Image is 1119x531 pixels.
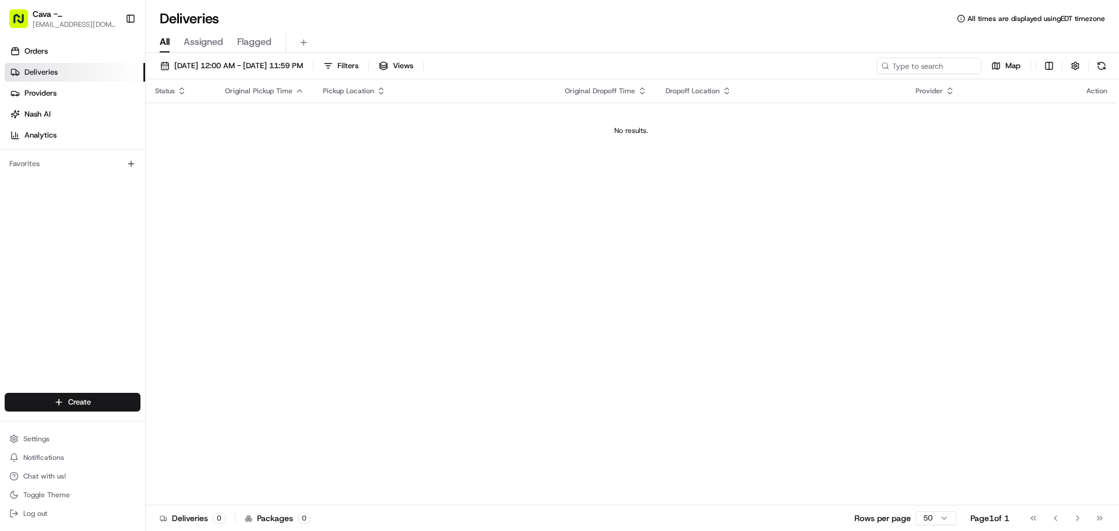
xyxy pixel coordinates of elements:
[5,449,140,466] button: Notifications
[213,513,226,523] div: 0
[23,261,89,272] span: Knowledge Base
[225,86,293,96] span: Original Pickup Time
[12,111,33,132] img: 1736555255976-a54dd68f-1ca7-489b-9aae-adbdc363a1c4
[82,289,141,298] a: Powered byPylon
[12,201,30,220] img: Regen Pajulas
[36,181,94,190] span: [PERSON_NAME]
[23,213,33,222] img: 1736555255976-a54dd68f-1ca7-489b-9aae-adbdc363a1c4
[160,512,226,524] div: Deliveries
[24,67,58,78] span: Deliveries
[30,75,192,87] input: Clear
[237,35,272,49] span: Flagged
[155,86,175,96] span: Status
[23,490,70,500] span: Toggle Theme
[5,84,145,103] a: Providers
[374,58,418,74] button: Views
[967,14,1105,23] span: All times are displayed using EDT timezone
[36,212,85,221] span: Regen Pajulas
[87,212,92,221] span: •
[12,12,35,35] img: Nash
[24,46,48,57] span: Orders
[33,20,116,29] button: [EMAIL_ADDRESS][DOMAIN_NAME]
[94,256,192,277] a: 💻API Documentation
[5,393,140,412] button: Create
[854,512,911,524] p: Rows per page
[1086,86,1107,96] div: Action
[323,86,374,96] span: Pickup Location
[5,431,140,447] button: Settings
[97,181,101,190] span: •
[150,126,1112,135] div: No results.
[181,149,212,163] button: See all
[174,61,303,71] span: [DATE] 12:00 AM - [DATE] 11:59 PM
[565,86,635,96] span: Original Dropoff Time
[24,111,45,132] img: 8016278978528_b943e370aa5ada12b00a_72.png
[94,212,118,221] span: [DATE]
[877,58,981,74] input: Type to search
[198,115,212,129] button: Start new chat
[24,130,57,140] span: Analytics
[116,289,141,298] span: Pylon
[12,47,212,65] p: Welcome 👋
[5,42,145,61] a: Orders
[23,453,64,462] span: Notifications
[160,35,170,49] span: All
[970,512,1009,524] div: Page 1 of 1
[23,509,47,518] span: Log out
[160,9,219,28] h1: Deliveries
[184,35,223,49] span: Assigned
[24,109,51,119] span: Nash AI
[986,58,1026,74] button: Map
[12,152,75,161] div: Past conversations
[5,468,140,484] button: Chat with us!
[12,170,30,188] img: Brigitte Vinadas
[12,262,21,271] div: 📗
[337,61,358,71] span: Filters
[33,8,116,20] button: Cava - [GEOGRAPHIC_DATA]
[5,154,140,173] div: Favorites
[5,487,140,503] button: Toggle Theme
[5,5,121,33] button: Cava - [GEOGRAPHIC_DATA][EMAIL_ADDRESS][DOMAIN_NAME]
[5,126,145,145] a: Analytics
[245,512,311,524] div: Packages
[52,111,191,123] div: Start new chat
[23,472,66,481] span: Chat with us!
[298,513,311,523] div: 0
[98,262,108,271] div: 💻
[68,397,91,407] span: Create
[110,261,187,272] span: API Documentation
[916,86,943,96] span: Provider
[7,256,94,277] a: 📗Knowledge Base
[23,434,50,444] span: Settings
[24,88,57,99] span: Providers
[1005,61,1021,71] span: Map
[318,58,364,74] button: Filters
[52,123,160,132] div: We're available if you need us!
[23,181,33,191] img: 1736555255976-a54dd68f-1ca7-489b-9aae-adbdc363a1c4
[1093,58,1110,74] button: Refresh
[5,505,140,522] button: Log out
[393,61,413,71] span: Views
[5,63,145,82] a: Deliveries
[103,181,127,190] span: [DATE]
[666,86,720,96] span: Dropoff Location
[5,105,145,124] a: Nash AI
[155,58,308,74] button: [DATE] 12:00 AM - [DATE] 11:59 PM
